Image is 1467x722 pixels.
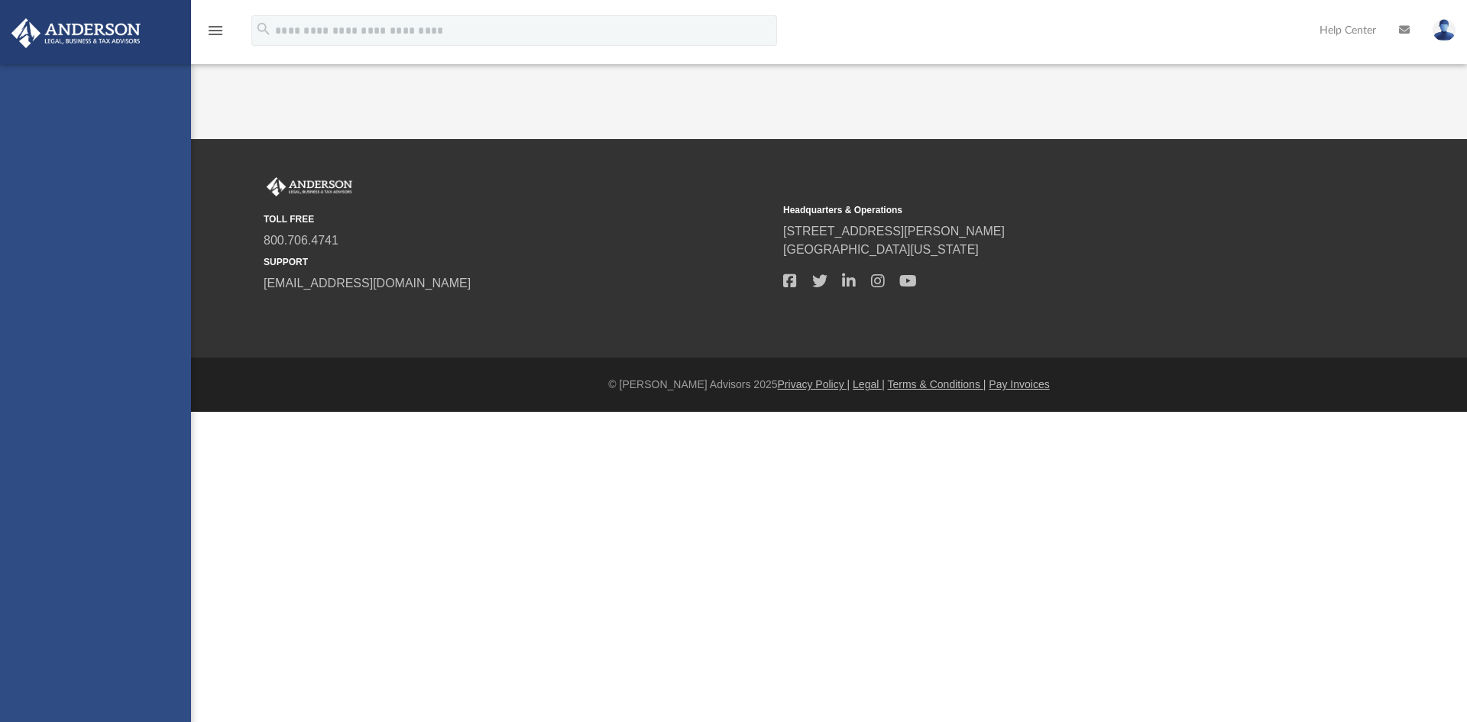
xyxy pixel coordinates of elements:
i: search [255,21,272,37]
a: [GEOGRAPHIC_DATA][US_STATE] [783,243,979,256]
small: Headquarters & Operations [783,203,1292,217]
a: 800.706.4741 [264,234,338,247]
a: Privacy Policy | [778,378,850,390]
img: Anderson Advisors Platinum Portal [7,18,145,48]
img: Anderson Advisors Platinum Portal [264,177,355,197]
small: TOLL FREE [264,212,772,226]
i: menu [206,21,225,40]
a: Pay Invoices [989,378,1049,390]
img: User Pic [1433,19,1456,41]
div: © [PERSON_NAME] Advisors 2025 [191,377,1467,393]
a: [EMAIL_ADDRESS][DOMAIN_NAME] [264,277,471,290]
a: Terms & Conditions | [888,378,986,390]
a: menu [206,29,225,40]
a: [STREET_ADDRESS][PERSON_NAME] [783,225,1005,238]
a: Legal | [853,378,885,390]
small: SUPPORT [264,255,772,269]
